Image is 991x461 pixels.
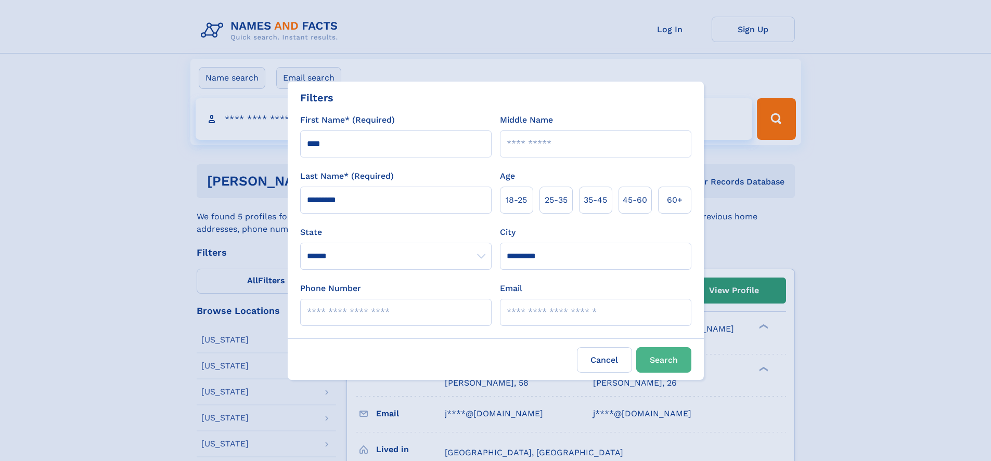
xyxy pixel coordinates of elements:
[500,226,516,239] label: City
[500,170,515,182] label: Age
[623,194,647,206] span: 45‑60
[667,194,683,206] span: 60+
[300,282,361,295] label: Phone Number
[500,282,522,295] label: Email
[506,194,527,206] span: 18‑25
[300,90,333,106] div: Filters
[584,194,607,206] span: 35‑45
[500,114,553,126] label: Middle Name
[545,194,568,206] span: 25‑35
[300,170,394,182] label: Last Name* (Required)
[577,347,632,373] label: Cancel
[300,226,492,239] label: State
[300,114,395,126] label: First Name* (Required)
[636,347,691,373] button: Search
